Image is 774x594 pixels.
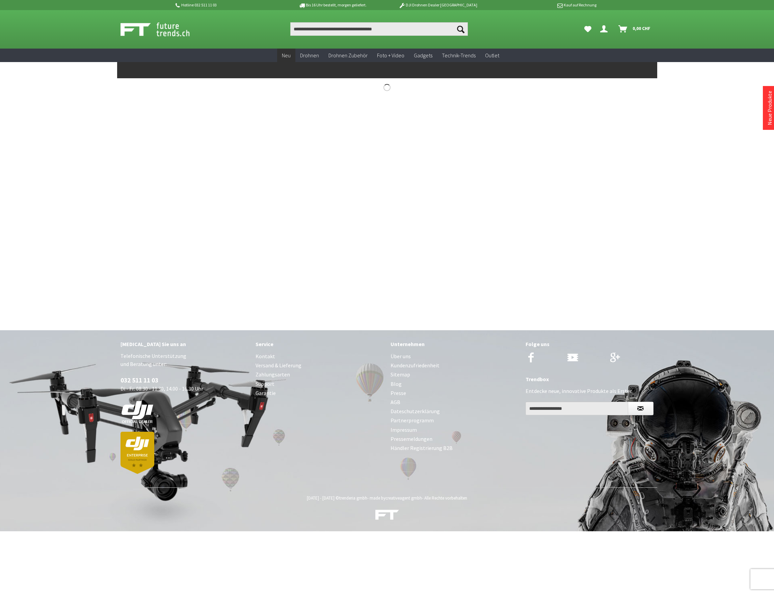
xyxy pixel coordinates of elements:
a: Über uns [391,352,519,361]
a: Dateschutzerklärung [391,407,519,416]
div: Folge uns [526,340,654,348]
a: Garantie [256,389,384,398]
p: DJI Drohnen Dealer [GEOGRAPHIC_DATA] [385,1,491,9]
a: DJI Drohnen, Trends & Gadgets Shop [375,510,399,522]
a: Warenkorb [616,22,654,36]
img: white-dji-schweiz-logo-official_140x140.png [121,401,154,424]
span: Technik-Trends [442,52,476,59]
p: Telefonische Unterstützung und Beratung unter: Di - Fr: 08:30 - 11.30, 14.00 - 16.30 Uhr [121,352,249,474]
a: Pressemeldungen [391,434,519,444]
input: Produkt, Marke, Kategorie, EAN, Artikelnummer… [290,22,468,36]
img: Shop Futuretrends - zur Startseite wechseln [121,21,205,38]
a: Presse [391,389,519,398]
a: creativeagent gmbh [385,495,422,501]
button: Newsletter abonnieren [628,402,653,415]
p: Entdecke neue, innovative Produkte als Erster. [526,387,654,395]
img: ft-white-trans-footer.png [375,510,399,520]
div: [MEDICAL_DATA] Sie uns an [121,340,249,348]
a: Kontakt [256,352,384,361]
a: Versand & Lieferung [256,361,384,370]
input: Ihre E-Mail Adresse [526,402,628,415]
span: Gadgets [414,52,432,59]
a: Kundenzufriedenheit [391,361,519,370]
a: Gadgets [409,49,437,62]
a: Impressum [391,425,519,434]
a: Neu [277,49,295,62]
a: Händler Registrierung B2B [391,444,519,453]
p: Bis 16 Uhr bestellt, morgen geliefert. [280,1,385,9]
button: Suchen [454,22,468,36]
a: trenderia gmbh [339,495,367,501]
a: Drohnen [295,49,324,62]
a: Blog [391,379,519,389]
a: Meine Favoriten [581,22,595,36]
a: Sitemap [391,370,519,379]
a: Technik-Trends [437,49,480,62]
img: dji-partner-enterprise_goldLoJgYOWPUIEBO.png [121,432,154,474]
a: Foto + Video [372,49,409,62]
a: Dein Konto [597,22,613,36]
p: Kauf auf Rechnung [491,1,596,9]
p: Hotline 032 511 11 03 [175,1,280,9]
a: Support [256,379,384,389]
a: Partnerprogramm [391,416,519,425]
span: 0,00 CHF [633,23,650,34]
span: Outlet [485,52,499,59]
a: 032 511 11 03 [121,376,158,384]
div: Unternehmen [391,340,519,348]
a: Neue Produkte [766,91,773,125]
span: Foto + Video [377,52,404,59]
a: Drohnen Zubehör [324,49,372,62]
a: Zahlungsarten [256,370,384,379]
span: Neu [282,52,291,59]
span: Drohnen Zubehör [328,52,368,59]
div: [DATE] - [DATE] © - made by - Alle Rechte vorbehalten [123,495,652,501]
a: Outlet [480,49,504,62]
div: Service [256,340,384,348]
div: Trendbox [526,375,654,384]
span: Drohnen [300,52,319,59]
a: AGB [391,398,519,407]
